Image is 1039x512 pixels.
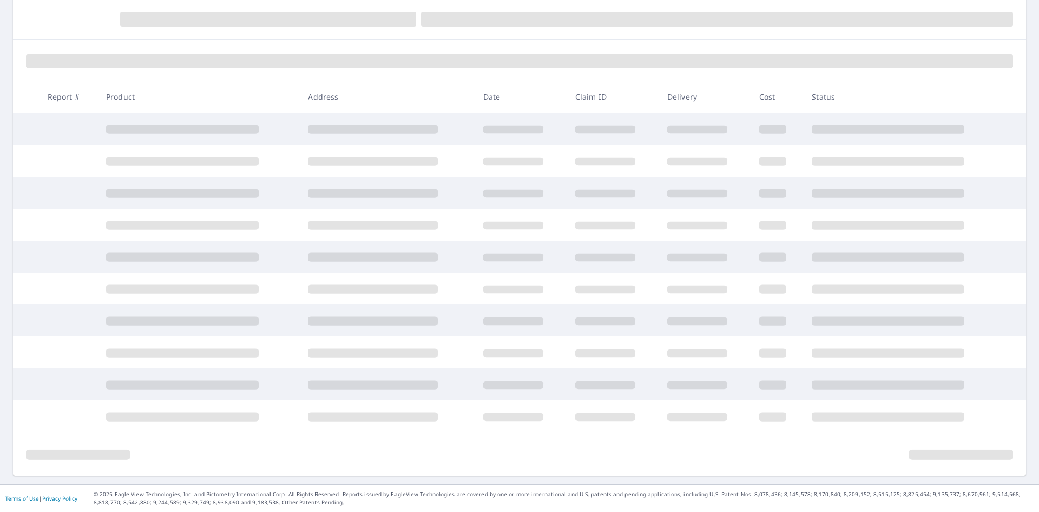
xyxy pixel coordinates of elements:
th: Report # [39,81,97,113]
th: Product [97,81,299,113]
th: Address [299,81,474,113]
th: Claim ID [567,81,659,113]
p: © 2025 Eagle View Technologies, Inc. and Pictometry International Corp. All Rights Reserved. Repo... [94,490,1034,507]
th: Delivery [659,81,751,113]
a: Privacy Policy [42,495,77,502]
p: | [5,495,77,502]
a: Terms of Use [5,495,39,502]
th: Cost [751,81,804,113]
th: Date [475,81,567,113]
th: Status [803,81,1005,113]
